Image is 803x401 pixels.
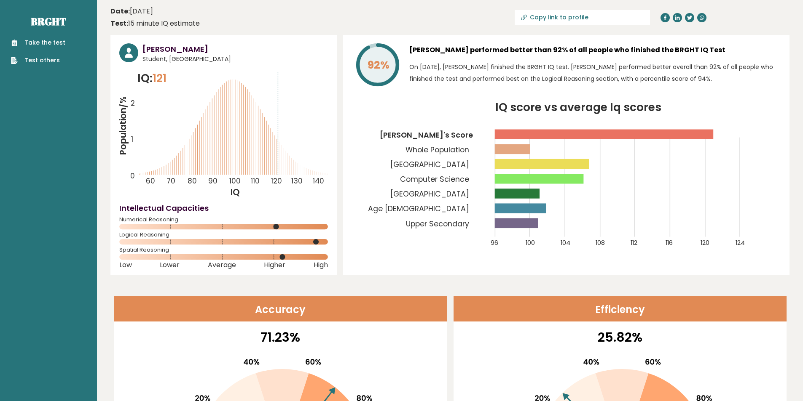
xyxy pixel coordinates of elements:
tspan: IQ [231,186,240,198]
tspan: 100 [229,176,241,186]
span: Student, [GEOGRAPHIC_DATA] [142,55,328,64]
b: Test: [110,19,128,28]
tspan: 116 [666,239,673,247]
time: [DATE] [110,6,153,16]
tspan: Population/% [117,96,129,155]
span: Low [119,263,132,267]
tspan: 130 [292,176,303,186]
tspan: 120 [701,239,710,247]
tspan: 2 [131,98,135,109]
tspan: 104 [561,239,570,247]
header: Accuracy [114,296,447,321]
tspan: [PERSON_NAME]'s Score [380,130,473,140]
span: Spatial Reasoning [119,248,328,252]
p: 25.82% [459,328,781,347]
tspan: Computer Science [400,174,469,184]
tspan: 70 [167,176,175,186]
tspan: Whole Population [406,145,469,155]
p: IQ: [137,70,167,87]
span: High [314,263,328,267]
header: Efficiency [454,296,787,321]
tspan: 140 [313,176,324,186]
tspan: 112 [631,239,638,247]
tspan: 108 [596,239,605,247]
tspan: 0 [130,171,135,181]
tspan: 124 [736,239,745,247]
h3: [PERSON_NAME] performed better than 92% of all people who finished the BRGHT IQ Test [409,43,781,57]
p: On [DATE], [PERSON_NAME] finished the BRGHT IQ test. [PERSON_NAME] performed better overall than ... [409,61,781,85]
tspan: Upper Secondary [406,219,469,229]
p: 71.23% [119,328,441,347]
span: Lower [160,263,180,267]
b: Date: [110,6,130,16]
div: 15 minute IQ estimate [110,19,200,29]
tspan: 92% [368,58,389,72]
a: Take the test [11,38,65,47]
tspan: 80 [188,176,197,186]
tspan: 60 [146,176,155,186]
a: Brght [31,15,66,28]
tspan: 110 [251,176,260,186]
tspan: 100 [526,239,535,247]
tspan: 96 [491,239,498,247]
tspan: 120 [271,176,282,186]
span: 121 [153,70,167,86]
span: Average [208,263,236,267]
tspan: [GEOGRAPHIC_DATA] [390,159,469,170]
h4: Intellectual Capacities [119,202,328,214]
tspan: Age [DEMOGRAPHIC_DATA] [368,204,469,214]
tspan: IQ score vs average Iq scores [495,99,661,115]
a: Test others [11,56,65,65]
span: Higher [264,263,285,267]
tspan: 90 [208,176,218,186]
tspan: 1 [131,134,133,144]
span: Logical Reasoning [119,233,328,236]
tspan: [GEOGRAPHIC_DATA] [390,189,469,199]
h3: [PERSON_NAME] [142,43,328,55]
span: Numerical Reasoning [119,218,328,221]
